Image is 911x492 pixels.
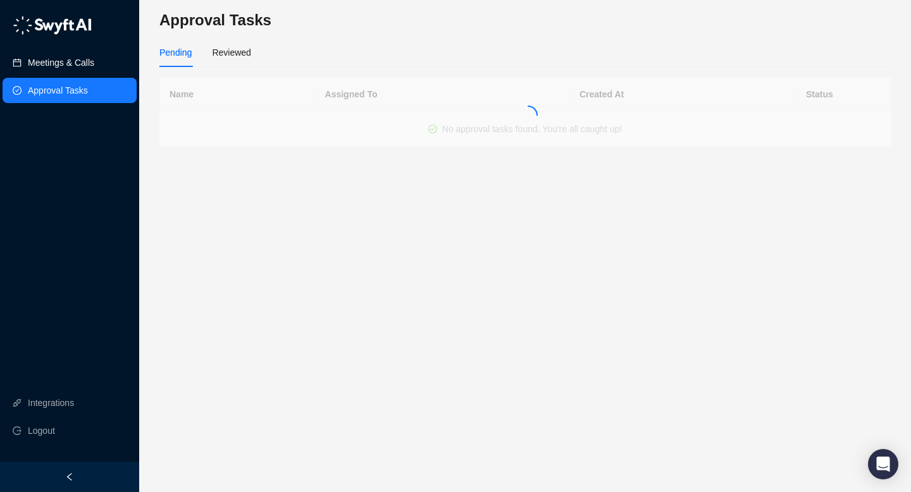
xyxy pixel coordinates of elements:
[159,10,891,30] h3: Approval Tasks
[28,418,55,443] span: Logout
[28,390,74,415] a: Integrations
[159,46,192,59] div: Pending
[519,106,538,125] span: loading
[212,46,251,59] div: Reviewed
[65,472,74,481] span: left
[13,426,22,435] span: logout
[28,50,94,75] a: Meetings & Calls
[28,78,88,103] a: Approval Tasks
[868,449,898,479] div: Open Intercom Messenger
[13,16,92,35] img: logo-05li4sbe.png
